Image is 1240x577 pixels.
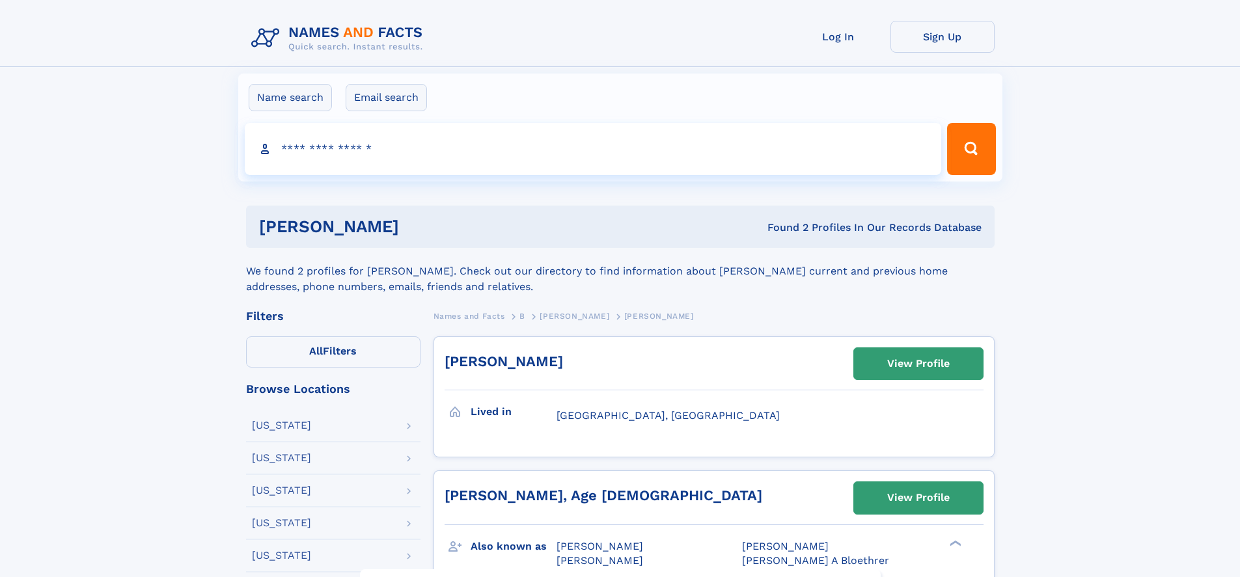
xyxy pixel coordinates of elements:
[946,539,962,547] div: ❯
[557,554,643,567] span: [PERSON_NAME]
[624,312,694,321] span: [PERSON_NAME]
[583,221,982,235] div: Found 2 Profiles In Our Records Database
[252,550,311,561] div: [US_STATE]
[246,248,995,295] div: We found 2 profiles for [PERSON_NAME]. Check out our directory to find information about [PERSON_...
[246,336,420,368] label: Filters
[471,535,557,557] h3: Also known as
[854,348,983,379] a: View Profile
[887,349,950,379] div: View Profile
[246,310,420,322] div: Filters
[445,353,563,369] a: [PERSON_NAME]
[249,84,332,111] label: Name search
[252,453,311,463] div: [US_STATE]
[890,21,995,53] a: Sign Up
[434,308,505,324] a: Names and Facts
[471,401,557,423] h3: Lived in
[519,312,525,321] span: B
[519,308,525,324] a: B
[887,483,950,513] div: View Profile
[540,308,609,324] a: [PERSON_NAME]
[245,123,942,175] input: search input
[540,312,609,321] span: [PERSON_NAME]
[252,485,311,496] div: [US_STATE]
[246,383,420,395] div: Browse Locations
[252,518,311,528] div: [US_STATE]
[742,540,829,552] span: [PERSON_NAME]
[246,21,434,56] img: Logo Names and Facts
[346,84,427,111] label: Email search
[786,21,890,53] a: Log In
[259,219,583,235] h1: [PERSON_NAME]
[309,345,323,357] span: All
[947,123,995,175] button: Search Button
[854,482,983,513] a: View Profile
[252,420,311,431] div: [US_STATE]
[445,487,762,503] a: [PERSON_NAME], Age [DEMOGRAPHIC_DATA]
[742,554,889,567] span: [PERSON_NAME] A Bloethrer
[557,540,643,552] span: [PERSON_NAME]
[557,409,780,422] span: [GEOGRAPHIC_DATA], [GEOGRAPHIC_DATA]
